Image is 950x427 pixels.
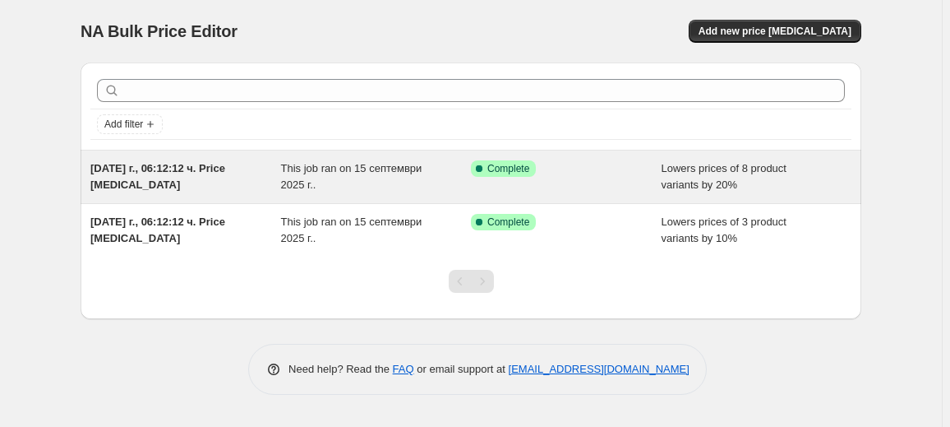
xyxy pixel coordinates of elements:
span: Lowers prices of 3 product variants by 10% [662,216,786,244]
button: Add filter [97,114,163,134]
span: Lowers prices of 8 product variants by 20% [662,162,786,191]
a: [EMAIL_ADDRESS][DOMAIN_NAME] [509,363,689,375]
span: or email support at [414,363,509,375]
span: [DATE] г., 06:12:12 ч. Price [MEDICAL_DATA] [90,216,225,244]
button: Add new price [MEDICAL_DATA] [689,20,861,43]
span: Complete [487,216,529,229]
span: Add filter [104,118,143,131]
span: Complete [487,162,529,175]
span: NA Bulk Price Editor [81,22,237,40]
a: FAQ [393,363,414,375]
span: Add new price [MEDICAL_DATA] [699,25,851,38]
span: [DATE] г., 06:12:12 ч. Price [MEDICAL_DATA] [90,162,225,191]
span: This job ran on 15 септември 2025 г.. [281,162,422,191]
span: Need help? Read the [288,363,393,375]
span: This job ran on 15 септември 2025 г.. [281,216,422,244]
nav: Pagination [449,270,494,293]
